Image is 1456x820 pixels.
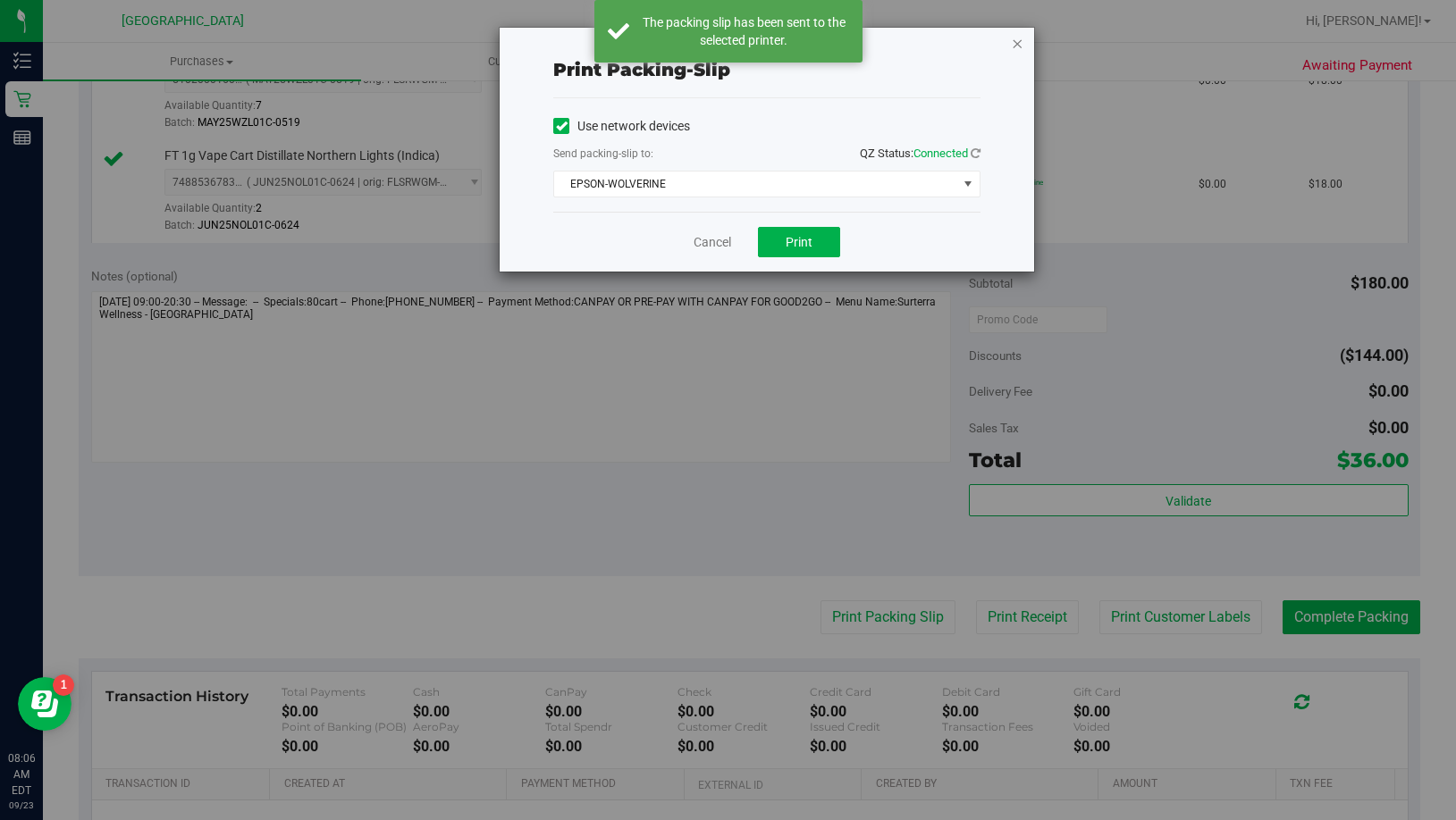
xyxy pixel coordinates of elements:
label: Send packing-slip to: [553,146,653,162]
iframe: Resource center [18,677,72,731]
a: Cancel [694,233,731,252]
iframe: Resource center unread badge [53,674,74,696]
span: select [957,172,980,197]
span: EPSON-WOLVERINE [554,172,957,197]
button: Print [758,227,840,257]
label: Use network devices [553,117,690,136]
div: The packing slip has been sent to the selected printer. [639,13,849,49]
span: Connected [913,146,968,160]
span: QZ Status: [860,146,980,160]
span: Print [786,235,812,249]
span: Print packing-slip [553,59,730,80]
